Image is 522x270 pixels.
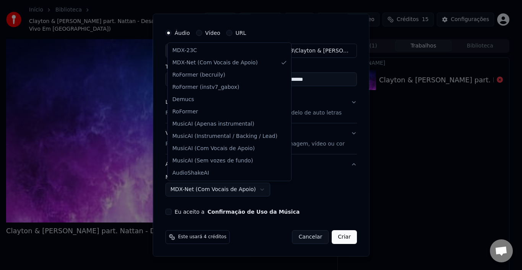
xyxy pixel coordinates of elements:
span: MusicAI (Com Vocais de Apoio) [172,145,255,152]
span: RoFormer [172,108,198,116]
span: MDX-Net (Com Vocais de Apoio) [172,59,258,67]
span: MusicAI (Apenas instrumental) [172,120,254,128]
span: MusicAI (Sem vozes de fundo) [172,157,253,165]
span: RoFormer (becruily) [172,71,225,79]
span: MusicAI (Instrumental / Backing / Lead) [172,133,277,140]
span: AudioShakeAI [172,169,209,177]
span: Demucs [172,96,194,103]
span: RoFormer (instv7_gabox) [172,83,239,91]
span: MDX-23C [172,47,197,54]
